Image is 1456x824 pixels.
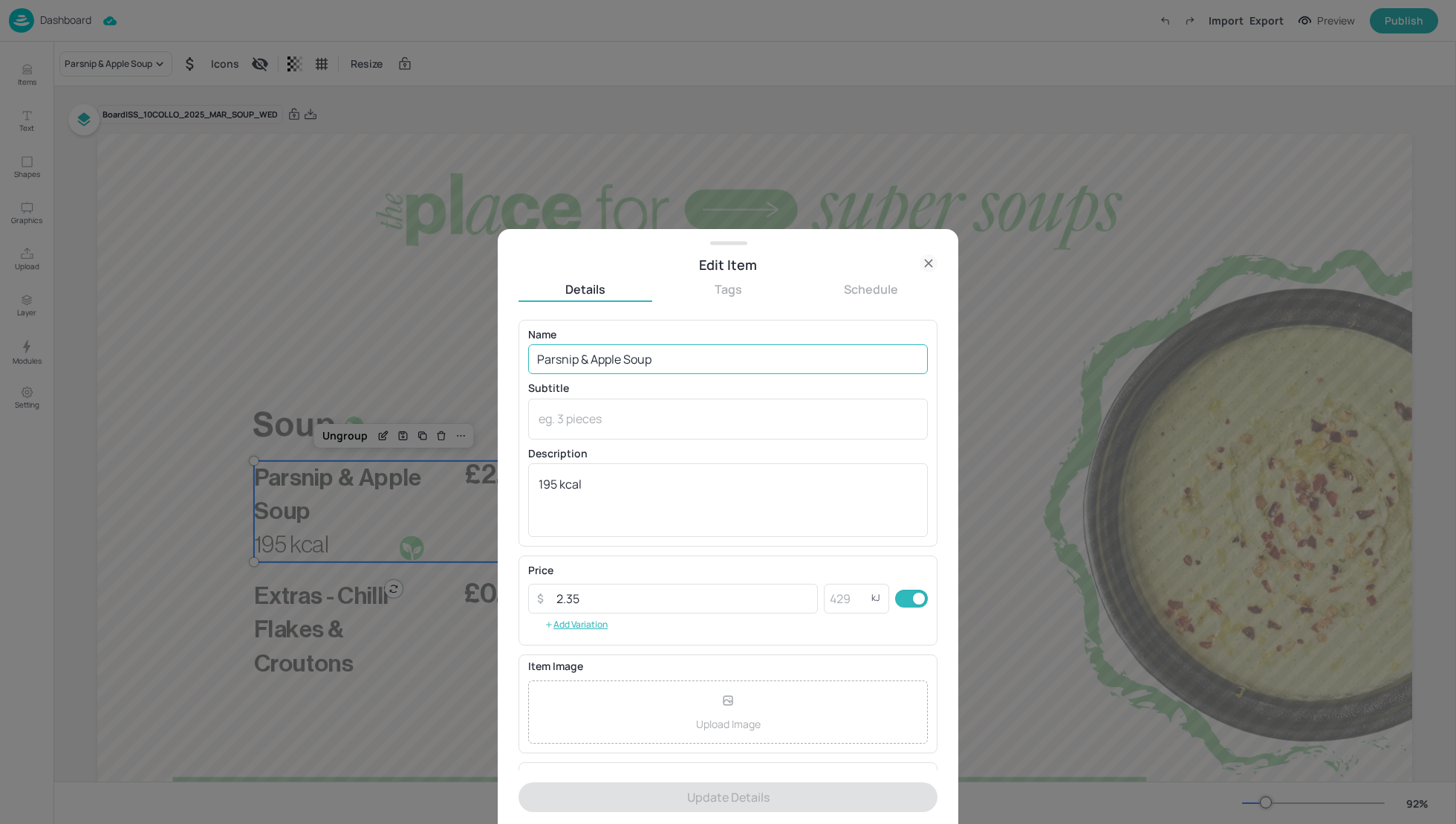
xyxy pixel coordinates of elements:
p: Subtitle [528,383,928,393]
button: Tags [661,281,795,297]
p: Item Image [528,661,928,672]
input: eg. Chicken Teriyaki Sushi Roll [528,344,928,374]
p: Name [528,329,928,340]
p: kJ [871,593,880,603]
input: 429 [824,584,871,614]
input: 10 [547,584,818,614]
button: Details [519,281,652,297]
p: Description [528,448,928,459]
textarea: 195 kcal [539,476,917,525]
button: Schedule [804,281,937,297]
div: Edit Item [519,254,937,275]
p: Upload Image [696,716,761,732]
button: Add Variation [528,614,624,636]
p: Price [528,565,553,576]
